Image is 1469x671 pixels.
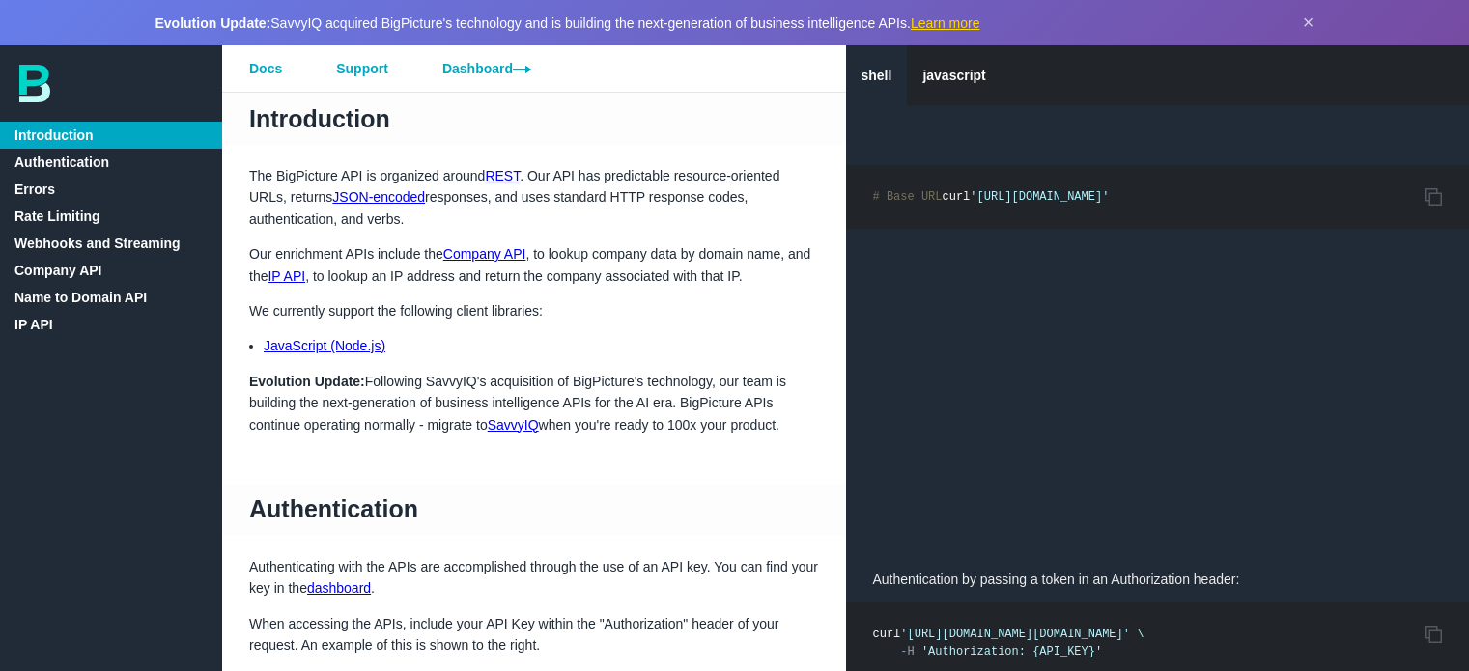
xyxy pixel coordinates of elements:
a: shell [846,45,908,105]
a: JavaScript (Node.js) [264,338,385,353]
a: Company API [443,246,526,262]
a: dashboard [307,580,371,596]
span: -H [900,645,914,658]
span: '[URL][DOMAIN_NAME][DOMAIN_NAME]' [900,628,1130,641]
p: Authenticating with the APIs are accomplished through the use of an API key. You can find your ke... [222,556,846,600]
img: bp-logo-B-teal.svg [19,65,50,102]
button: Dismiss announcement [1303,12,1314,34]
code: curl [873,190,1110,204]
a: Docs [222,45,309,92]
a: SavvyIQ [488,417,539,433]
p: Following SavvyIQ's acquisition of BigPicture's technology, our team is building the next-generat... [222,371,846,435]
p: When accessing the APIs, include your API Key within the "Authorization" header of your request. ... [222,613,846,657]
a: Support [309,45,415,92]
a: IP API [268,268,305,284]
a: Learn more [911,15,980,31]
a: REST [485,168,520,183]
a: JSON-encoded [332,189,425,205]
a: Dashboard [415,45,558,92]
code: curl [873,628,1144,658]
span: # Base URL [873,190,943,204]
h1: Introduction [222,93,846,145]
h1: Authentication [222,484,846,536]
span: 'Authorization: {API_KEY}' [921,645,1102,658]
p: The BigPicture API is organized around . Our API has predictable resource-oriented URLs, returns ... [222,165,846,230]
strong: Evolution Update: [249,374,365,389]
span: \ [1137,628,1144,641]
span: SavvyIQ acquired BigPicture's technology and is building the next-generation of business intellig... [155,15,980,31]
span: '[URL][DOMAIN_NAME]' [970,190,1109,204]
a: javascript [907,45,1001,105]
p: We currently support the following client libraries: [222,300,846,322]
strong: Evolution Update: [155,15,271,31]
p: Our enrichment APIs include the , to lookup company data by domain name, and the , to lookup an I... [222,243,846,287]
